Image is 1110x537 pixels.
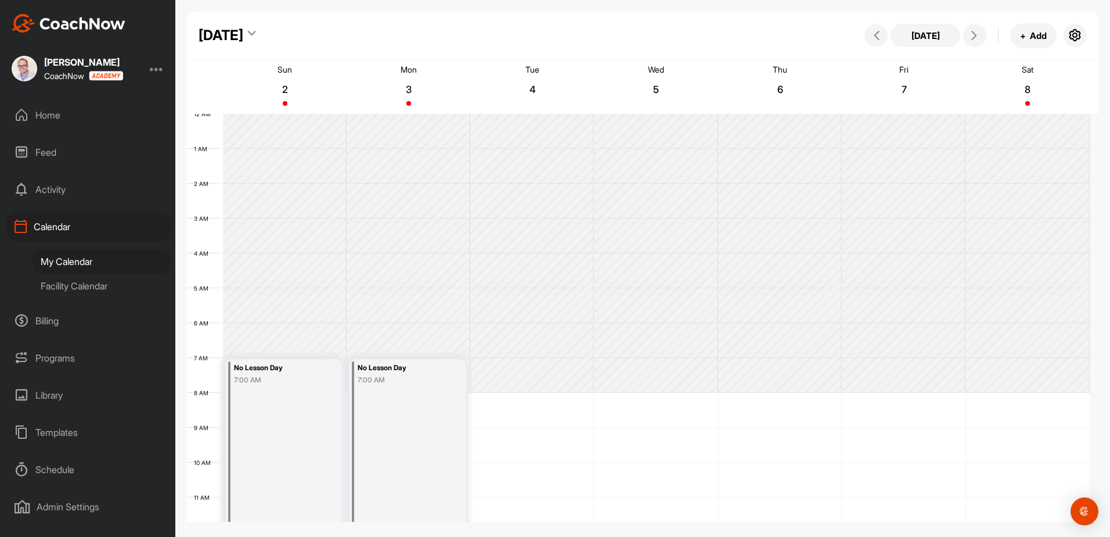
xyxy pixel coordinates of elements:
div: 3 AM [187,215,220,222]
p: Thu [773,65,787,74]
div: 10 AM [187,459,222,466]
p: Wed [648,65,664,74]
a: November 7, 2025 [842,60,965,114]
img: square_f23e1ae658f500808a5cb78230ae1be5.jpg [12,56,37,81]
p: Tue [525,65,539,74]
div: 6 AM [187,320,220,327]
p: Fri [899,65,909,74]
div: Calendar [6,212,170,241]
div: Programs [6,343,170,373]
img: CoachNow acadmey [89,71,123,81]
img: CoachNow [12,14,125,33]
span: + [1020,30,1026,42]
button: [DATE] [891,24,960,47]
div: Billing [6,306,170,335]
a: November 2, 2025 [223,60,347,114]
div: 7:00 AM [358,375,447,385]
div: 8 AM [187,389,220,396]
a: November 5, 2025 [594,60,718,114]
p: Mon [401,65,417,74]
div: My Calendar [33,249,170,274]
p: 5 [646,84,666,95]
div: 5 AM [187,285,220,292]
div: 7:00 AM [234,375,323,385]
div: Activity [6,175,170,204]
a: November 3, 2025 [347,60,470,114]
div: Schedule [6,455,170,484]
div: No Lesson Day [358,361,447,375]
div: No Lesson Day [234,361,323,375]
div: 1 AM [187,145,219,152]
p: Sat [1022,65,1033,74]
p: 8 [1017,84,1038,95]
p: Sun [277,65,292,74]
div: [PERSON_NAME] [44,58,123,67]
p: 6 [770,84,791,95]
p: 2 [275,84,295,95]
div: 9 AM [187,424,220,431]
button: +Add [1010,23,1057,48]
div: 7 AM [187,355,219,361]
div: CoachNow [44,71,123,81]
div: 4 AM [187,250,220,257]
div: Open Intercom Messenger [1071,497,1098,525]
a: November 6, 2025 [718,60,842,114]
p: 3 [398,84,419,95]
div: 12 AM [187,110,222,117]
a: November 4, 2025 [471,60,594,114]
div: Admin Settings [6,492,170,521]
div: Templates [6,418,170,447]
div: [DATE] [199,25,243,46]
div: 2 AM [187,180,220,187]
div: Library [6,381,170,410]
a: November 8, 2025 [966,60,1090,114]
p: 4 [522,84,543,95]
p: 7 [893,84,914,95]
div: Facility Calendar [33,274,170,298]
div: 11 AM [187,494,221,501]
div: Feed [6,138,170,167]
div: Home [6,101,170,130]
